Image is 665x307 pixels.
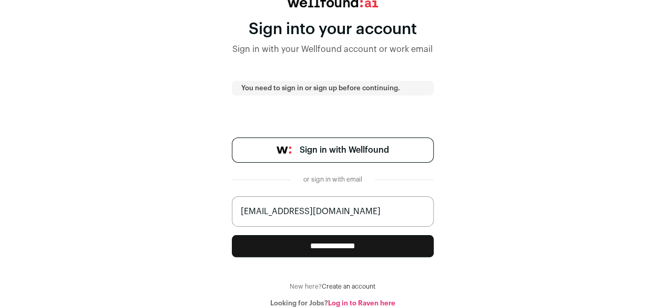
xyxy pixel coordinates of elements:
input: name@work-email.com [232,196,434,227]
span: Sign in with Wellfound [300,144,389,156]
p: You need to sign in or sign up before continuing. [241,84,424,92]
div: Sign in with your Wellfound account or work email [232,43,434,56]
a: Create an account [322,283,375,290]
div: or sign in with email [299,175,366,184]
a: Sign in with Wellfound [232,137,434,163]
img: wellfound-symbol-flush-black-fb3c872781a75f747ccb3a119075da62bfe97bd399995f84a933054e44a575c4.png [277,146,291,154]
div: Sign into your account [232,20,434,39]
div: New here? [232,282,434,291]
a: Log in to Raven here [328,300,395,306]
